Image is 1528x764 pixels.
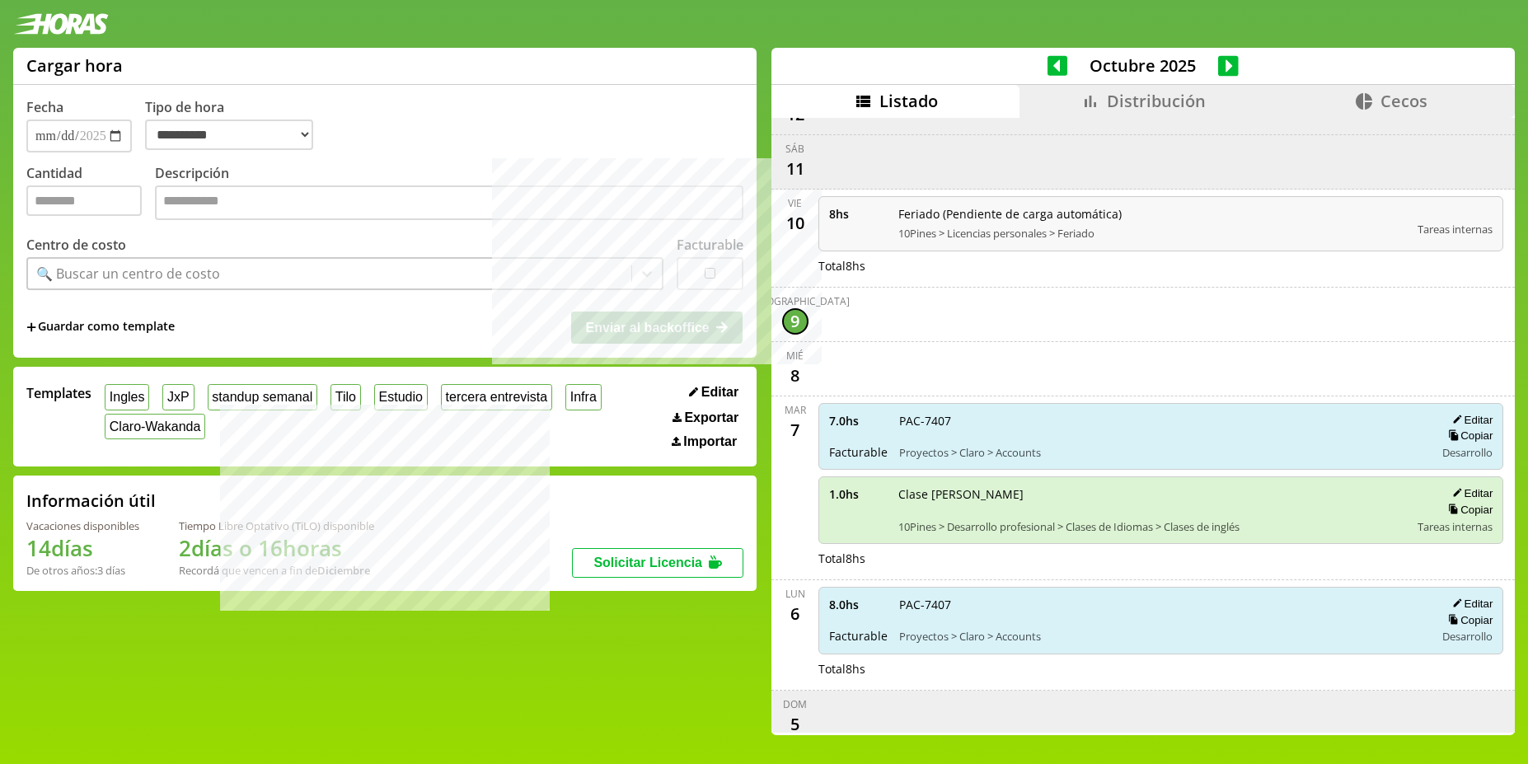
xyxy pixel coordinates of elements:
span: Octubre 2025 [1067,54,1218,77]
button: Copiar [1443,429,1493,443]
button: Exportar [668,410,743,426]
h1: Cargar hora [26,54,123,77]
span: Editar [701,385,738,400]
div: Total 8 hs [818,258,1504,274]
div: 10 [782,210,809,237]
div: Vacaciones disponibles [26,518,139,533]
span: Facturable [829,628,888,644]
span: 1.0 hs [829,486,887,502]
span: Importar [683,434,737,449]
span: Distribución [1107,90,1206,112]
span: +Guardar como template [26,318,175,336]
span: Tareas internas [1418,519,1493,534]
div: dom [783,697,807,711]
div: vie [788,196,802,210]
span: Proyectos > Claro > Accounts [899,629,1424,644]
h1: 2 días o 16 horas [179,533,374,563]
img: logotipo [13,13,109,35]
label: Centro de costo [26,236,126,254]
select: Tipo de hora [145,120,313,150]
button: JxP [162,384,194,410]
button: Tilo [330,384,361,410]
div: 7 [782,417,809,443]
button: Solicitar Licencia [572,548,743,578]
div: 5 [782,711,809,738]
span: Desarrollo [1442,445,1493,460]
span: Proyectos > Claro > Accounts [899,445,1424,460]
b: Diciembre [317,563,370,578]
span: Tareas internas [1418,222,1493,237]
div: Total 8 hs [818,551,1504,566]
label: Descripción [155,164,743,224]
button: Infra [565,384,602,410]
label: Fecha [26,98,63,116]
span: + [26,318,36,336]
span: Cecos [1380,90,1427,112]
span: Clase [PERSON_NAME] [898,486,1407,502]
span: 10Pines > Desarrollo profesional > Clases de Idiomas > Clases de inglés [898,519,1407,534]
button: Estudio [374,384,428,410]
label: Cantidad [26,164,155,224]
span: Facturable [829,444,888,460]
div: mié [786,349,804,363]
button: Claro-Wakanda [105,414,205,439]
h1: 14 días [26,533,139,563]
div: sáb [785,142,804,156]
div: 9 [782,308,809,335]
button: tercera entrevista [441,384,552,410]
button: Copiar [1443,503,1493,517]
label: Tipo de hora [145,98,326,152]
span: Solicitar Licencia [593,555,702,569]
div: De otros años: 3 días [26,563,139,578]
button: Editar [1447,413,1493,427]
span: Feriado (Pendiente de carga automática) [898,206,1407,222]
button: Copiar [1443,613,1493,627]
span: 10Pines > Licencias personales > Feriado [898,226,1407,241]
button: Editar [1447,486,1493,500]
div: 🔍 Buscar un centro de costo [36,265,220,283]
span: 7.0 hs [829,413,888,429]
input: Cantidad [26,185,142,216]
div: 11 [782,156,809,182]
span: Desarrollo [1442,629,1493,644]
div: scrollable content [771,118,1515,734]
span: Listado [879,90,938,112]
div: Recordá que vencen a fin de [179,563,374,578]
button: standup semanal [208,384,317,410]
span: PAC-7407 [899,597,1424,612]
h2: Información útil [26,490,156,512]
div: lun [785,587,805,601]
span: 8 hs [829,206,887,222]
button: Ingles [105,384,149,410]
label: Facturable [677,236,743,254]
div: Total 8 hs [818,661,1504,677]
div: Tiempo Libre Optativo (TiLO) disponible [179,518,374,533]
div: [DEMOGRAPHIC_DATA] [741,294,850,308]
span: Exportar [684,410,738,425]
span: PAC-7407 [899,413,1424,429]
div: 8 [782,363,809,389]
textarea: Descripción [155,185,743,220]
div: mar [785,403,806,417]
button: Editar [684,384,743,401]
div: 6 [782,601,809,627]
button: Editar [1447,597,1493,611]
span: 8.0 hs [829,597,888,612]
span: Templates [26,384,91,402]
